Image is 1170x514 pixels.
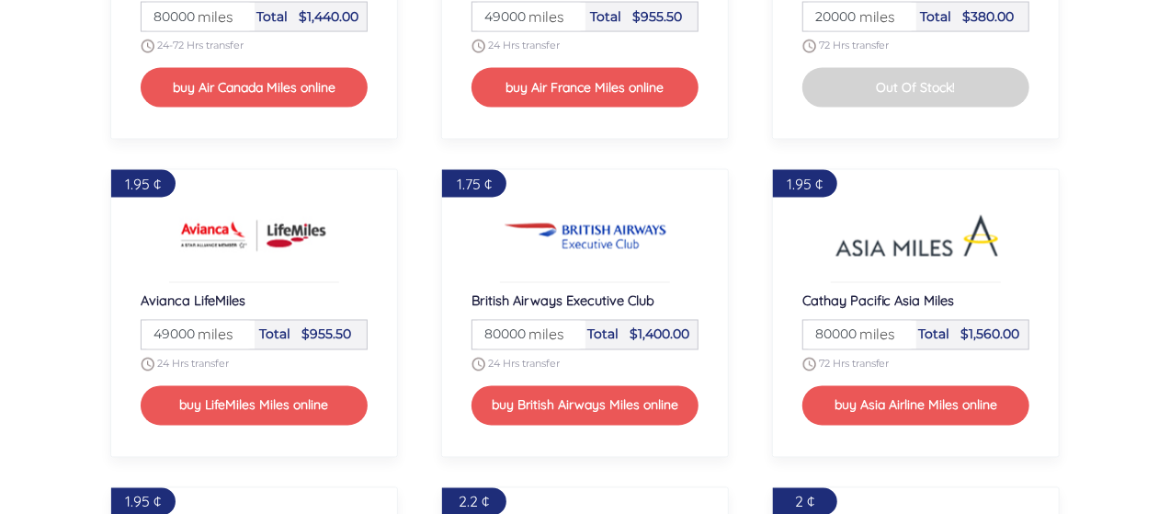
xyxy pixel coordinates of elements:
span: 24 Hrs transfer [488,39,560,51]
span: 24-72 Hrs transfer [157,39,244,51]
img: Buy British Airways Executive Club Airline miles online [503,200,668,273]
img: Buy Cathay Pacific Asia Miles Airline miles online [834,200,999,273]
span: $1,400.00 [630,326,690,343]
span: miles [519,324,564,346]
span: $380.00 [962,8,1014,25]
img: schedule.png [471,358,485,371]
button: buy Air Canada Miles online [141,68,369,108]
span: Total [257,8,289,25]
span: 1.75 ¢ [457,175,492,193]
span: Total [588,326,619,343]
button: Out Of Stock! [802,68,1030,108]
span: 1.95 ¢ [125,493,161,511]
span: $1,560.00 [961,326,1020,343]
span: miles [188,324,233,346]
span: 1.95 ¢ [787,175,823,193]
img: schedule.png [141,358,154,371]
span: 72 Hrs transfer [819,39,890,51]
span: Total [259,326,290,343]
span: Avianca LifeMiles [141,292,245,310]
span: Total [590,8,621,25]
span: 2.2 ¢ [459,493,489,511]
button: buy British Airways Miles online [471,386,699,426]
span: 24 Hrs transfer [488,357,560,370]
button: buy Air France Miles online [471,68,699,108]
span: miles [850,324,895,346]
span: miles [850,6,895,28]
span: British Airways Executive Club [471,292,654,310]
img: schedule.png [471,40,485,53]
button: buy LifeMiles Miles online [141,386,369,426]
span: miles [519,6,564,28]
span: Total [919,326,950,343]
button: buy Asia Airline Miles online [802,386,1030,426]
img: schedule.png [802,358,816,371]
span: $955.50 [301,326,351,343]
span: $1,440.00 [300,8,359,25]
img: schedule.png [141,40,154,53]
span: 2 ¢ [795,493,814,511]
span: 72 Hrs transfer [819,357,890,370]
span: miles [188,6,233,28]
span: 24 Hrs transfer [157,357,229,370]
span: $955.50 [632,8,682,25]
span: Total [920,8,951,25]
img: schedule.png [802,40,816,53]
img: Buy Avianca LifeMiles Airline miles online [172,200,337,273]
span: Cathay Pacific Asia Miles [802,292,955,310]
span: 1.95 ¢ [125,175,161,193]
